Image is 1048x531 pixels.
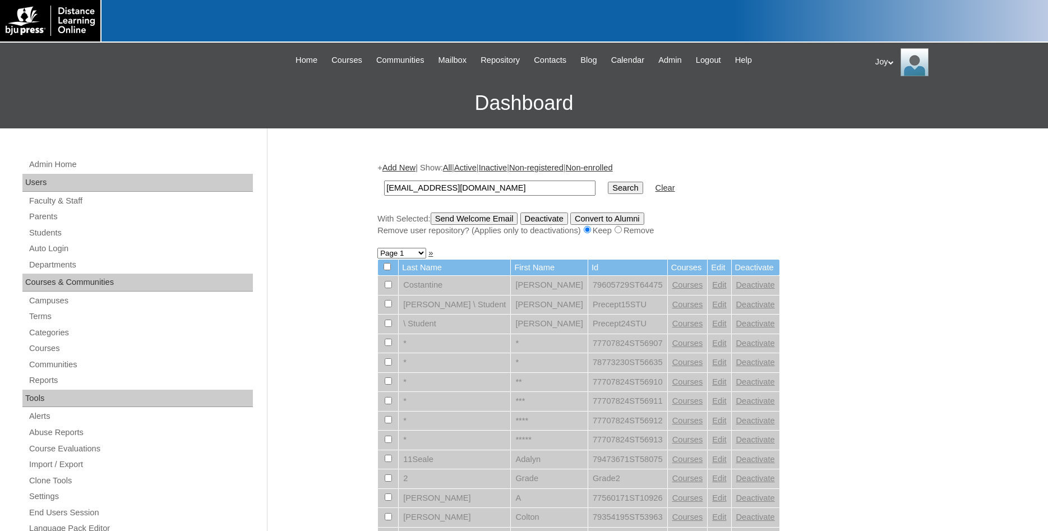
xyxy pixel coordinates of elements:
a: Terms [28,310,253,324]
a: Reports [28,373,253,387]
div: Remove user repository? (Applies only to deactivations) Keep Remove [377,225,932,237]
a: Deactivate [736,455,775,464]
td: 79354195ST53963 [588,508,667,527]
td: 77560171ST10926 [588,489,667,508]
a: Students [28,226,253,240]
div: Joy [875,48,1037,76]
td: [PERSON_NAME] [511,276,588,295]
td: 77707824ST56911 [588,392,667,411]
a: Non-enrolled [566,163,613,172]
a: Deactivate [736,358,775,367]
a: Deactivate [736,280,775,289]
a: Edit [712,455,726,464]
a: Contacts [528,54,572,67]
a: Blog [575,54,602,67]
a: Categories [28,326,253,340]
a: Abuse Reports [28,426,253,440]
td: [PERSON_NAME] [399,489,510,508]
a: Edit [712,358,726,367]
a: All [443,163,452,172]
a: Admin [653,54,687,67]
h3: Dashboard [6,78,1042,128]
a: Courses [672,474,703,483]
td: Grade [511,469,588,488]
a: Courses [672,280,703,289]
td: \ Student [399,315,510,334]
a: Deactivate [736,493,775,502]
td: 77707824ST56913 [588,431,667,450]
input: Search [384,181,595,196]
a: Deactivate [736,512,775,521]
a: Parents [28,210,253,224]
a: Active [454,163,477,172]
span: Home [296,54,317,67]
a: Edit [712,377,726,386]
a: Settings [28,490,253,504]
a: Import / Export [28,458,253,472]
a: Calendar [606,54,650,67]
a: Course Evaluations [28,442,253,456]
td: Precept15STU [588,295,667,315]
a: Courses [672,358,703,367]
a: Auto Login [28,242,253,256]
a: Communities [371,54,430,67]
a: Mailbox [433,54,473,67]
a: Add New [382,163,415,172]
a: Courses [672,512,703,521]
a: Faculty & Staff [28,194,253,208]
img: logo-white.png [6,6,95,36]
td: Grade2 [588,469,667,488]
div: Tools [22,390,253,408]
td: [PERSON_NAME] \ Student [399,295,510,315]
a: Non-registered [509,163,564,172]
td: Colton [511,508,588,527]
a: End Users Session [28,506,253,520]
a: Courses [28,341,253,355]
td: 79473671ST58075 [588,450,667,469]
a: Edit [712,416,726,425]
a: Deactivate [736,416,775,425]
a: Alerts [28,409,253,423]
span: Communities [376,54,424,67]
td: [PERSON_NAME] [511,295,588,315]
td: 79605729ST64475 [588,276,667,295]
a: Deactivate [736,300,775,309]
a: Edit [712,435,726,444]
td: Last Name [399,260,510,276]
a: Edit [712,396,726,405]
a: Edit [712,474,726,483]
td: Adalyn [511,450,588,469]
a: Campuses [28,294,253,308]
span: Calendar [611,54,644,67]
a: Courses [672,339,703,348]
span: Logout [696,54,721,67]
a: Departments [28,258,253,272]
a: Deactivate [736,339,775,348]
a: Home [290,54,323,67]
a: Courses [672,300,703,309]
td: Costantine [399,276,510,295]
a: Courses [672,416,703,425]
td: 77707824ST56910 [588,373,667,392]
a: Courses [672,455,703,464]
a: » [428,248,433,257]
input: Send Welcome Email [431,213,518,225]
a: Clear [655,183,675,192]
span: Admin [658,54,682,67]
a: Edit [712,319,726,328]
a: Admin Home [28,158,253,172]
a: Edit [712,512,726,521]
div: + | Show: | | | | [377,162,932,236]
a: Courses [326,54,368,67]
a: Repository [475,54,525,67]
a: Help [730,54,758,67]
a: Deactivate [736,319,775,328]
td: [PERSON_NAME] [511,315,588,334]
div: With Selected: [377,213,932,237]
td: Id [588,260,667,276]
a: Edit [712,493,726,502]
td: 2 [399,469,510,488]
a: Deactivate [736,396,775,405]
div: Courses & Communities [22,274,253,292]
td: 78773230ST56635 [588,353,667,372]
